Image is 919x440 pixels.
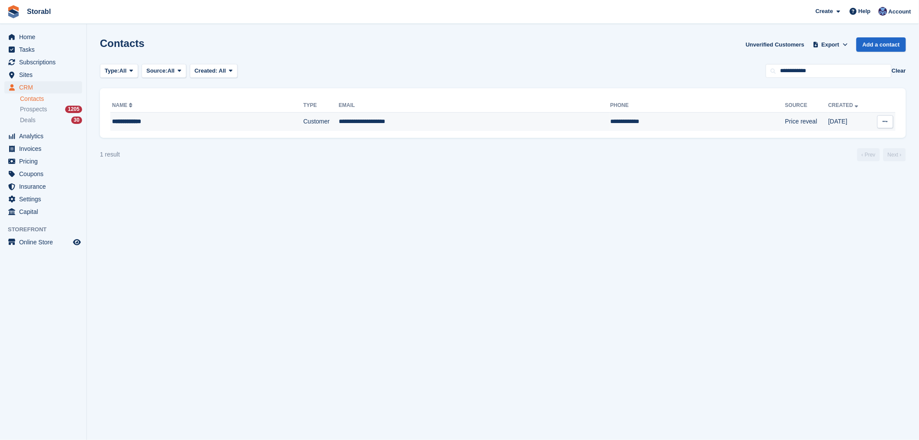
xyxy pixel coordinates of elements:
[4,155,82,167] a: menu
[828,102,860,108] a: Created
[20,116,82,125] a: Deals 30
[303,113,339,131] td: Customer
[889,7,911,16] span: Account
[816,7,833,16] span: Create
[19,130,71,142] span: Analytics
[4,143,82,155] a: menu
[19,43,71,56] span: Tasks
[195,67,218,74] span: Created:
[785,99,828,113] th: Source
[339,99,610,113] th: Email
[19,206,71,218] span: Capital
[879,7,887,16] img: Tegan Ewart
[105,67,119,75] span: Type:
[19,193,71,205] span: Settings
[119,67,127,75] span: All
[892,67,906,75] button: Clear
[142,64,186,78] button: Source: All
[883,148,906,161] a: Next
[19,143,71,155] span: Invoices
[100,37,145,49] h1: Contacts
[822,40,840,49] span: Export
[19,180,71,193] span: Insurance
[100,64,138,78] button: Type: All
[742,37,808,52] a: Unverified Customers
[20,105,47,113] span: Prospects
[856,37,906,52] a: Add a contact
[4,130,82,142] a: menu
[19,155,71,167] span: Pricing
[856,148,908,161] nav: Page
[4,43,82,56] a: menu
[4,180,82,193] a: menu
[23,4,54,19] a: Storabl
[19,168,71,180] span: Coupons
[19,81,71,93] span: CRM
[4,56,82,68] a: menu
[19,69,71,81] span: Sites
[219,67,226,74] span: All
[859,7,871,16] span: Help
[4,236,82,248] a: menu
[303,99,339,113] th: Type
[190,64,238,78] button: Created: All
[4,168,82,180] a: menu
[146,67,167,75] span: Source:
[65,106,82,113] div: 1205
[20,95,82,103] a: Contacts
[4,31,82,43] a: menu
[8,225,86,234] span: Storefront
[19,236,71,248] span: Online Store
[811,37,850,52] button: Export
[72,237,82,247] a: Preview store
[4,81,82,93] a: menu
[71,117,82,124] div: 30
[19,31,71,43] span: Home
[20,116,36,124] span: Deals
[4,206,82,218] a: menu
[4,69,82,81] a: menu
[20,105,82,114] a: Prospects 1205
[19,56,71,68] span: Subscriptions
[610,99,785,113] th: Phone
[7,5,20,18] img: stora-icon-8386f47178a22dfd0bd8f6a31ec36ba5ce8667c1dd55bd0f319d3a0aa187defe.svg
[785,113,828,131] td: Price reveal
[168,67,175,75] span: All
[112,102,134,108] a: Name
[857,148,880,161] a: Previous
[4,193,82,205] a: menu
[100,150,120,159] div: 1 result
[828,113,871,131] td: [DATE]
